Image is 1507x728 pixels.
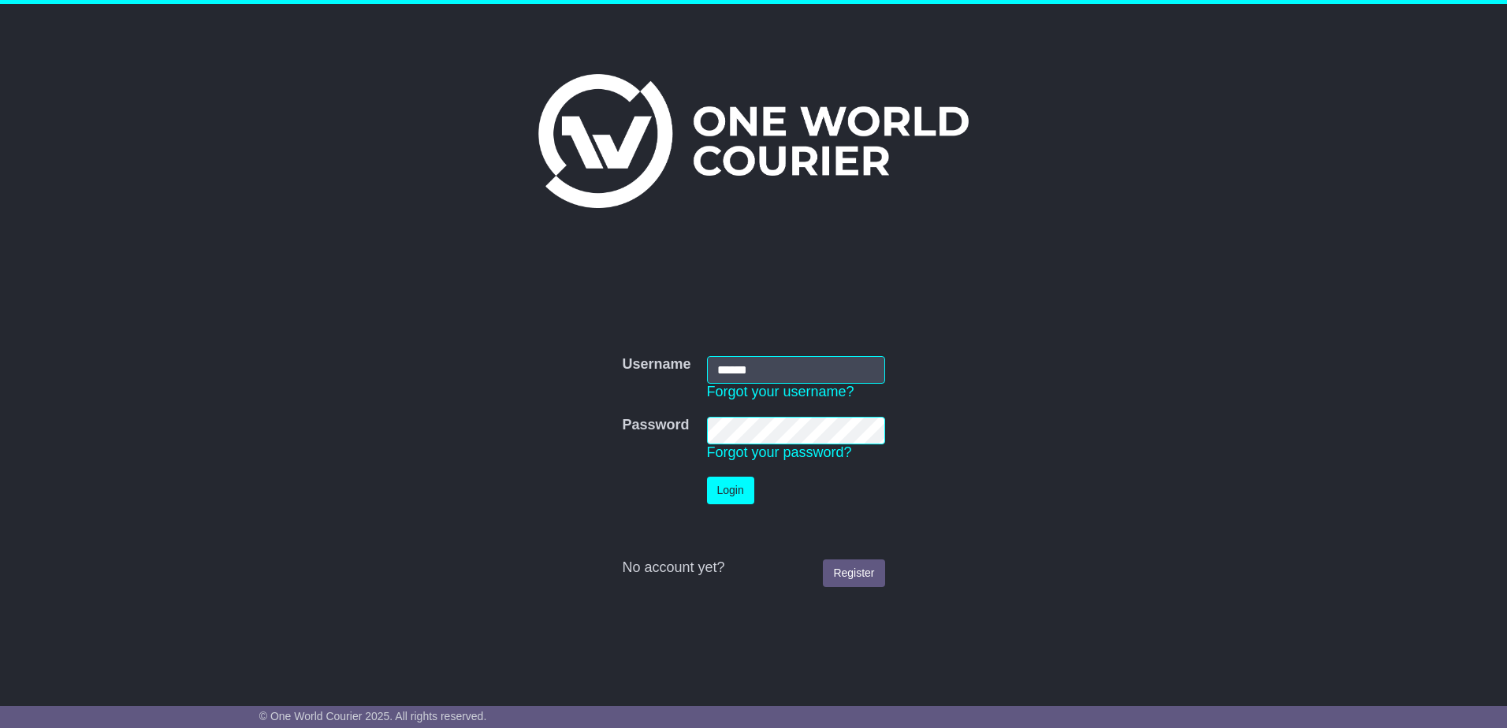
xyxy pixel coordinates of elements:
a: Forgot your password? [707,444,852,460]
button: Login [707,477,754,504]
a: Forgot your username? [707,384,854,399]
span: © One World Courier 2025. All rights reserved. [259,710,487,722]
a: Register [823,559,884,587]
label: Username [622,356,690,373]
label: Password [622,417,689,434]
div: No account yet? [622,559,884,577]
img: One World [538,74,969,208]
